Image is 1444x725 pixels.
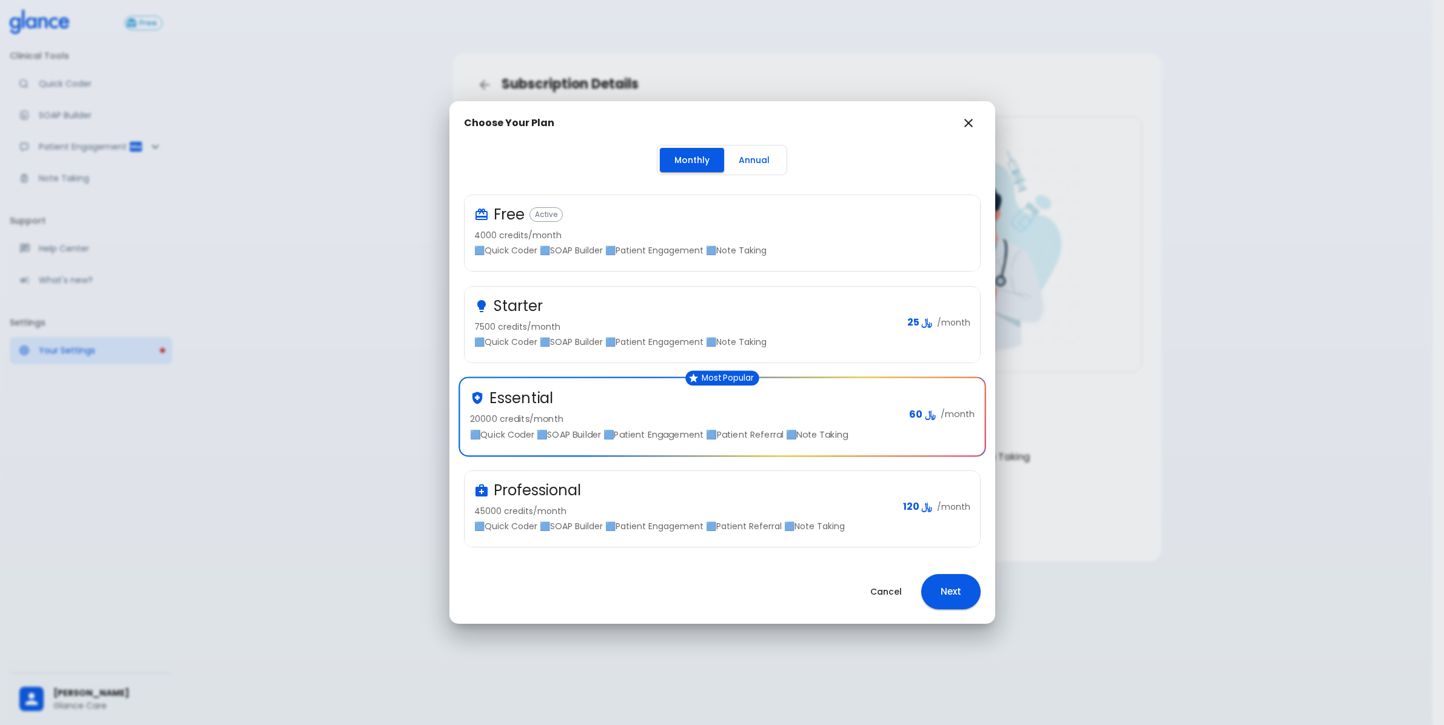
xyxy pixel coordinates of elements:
[696,373,759,383] span: Most Popular
[941,408,975,420] p: /month
[921,574,981,609] button: Next
[937,501,970,513] p: /month
[474,520,893,532] p: 🟦Quick Coder 🟦SOAP Builder 🟦Patient Engagement 🟦Patient Referral 🟦Note Taking
[937,316,970,329] p: /month
[856,580,916,604] button: Cancel
[469,413,899,425] p: 20000 credits/month
[489,388,553,408] h3: Essential
[903,501,932,513] span: ﷼ 120
[494,296,543,316] h3: Starter
[530,210,562,219] span: Active
[474,229,961,241] p: 4000 credits/month
[474,244,961,256] p: 🟦Quick Coder 🟦SOAP Builder 🟦Patient Engagement 🟦Note Taking
[464,117,554,129] h2: Choose Your Plan
[474,505,893,517] p: 45000 credits/month
[660,148,724,173] button: Monthly
[909,408,936,420] span: ﷼ 60
[907,316,932,329] span: ﷼ 25
[724,148,784,173] button: Annual
[469,428,899,440] p: 🟦Quick Coder 🟦SOAP Builder 🟦Patient Engagement 🟦Patient Referral 🟦Note Taking
[494,481,581,500] h3: Professional
[494,205,525,224] h3: Free
[474,321,898,333] p: 7500 credits/month
[474,336,898,348] p: 🟦Quick Coder 🟦SOAP Builder 🟦Patient Engagement 🟦Note Taking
